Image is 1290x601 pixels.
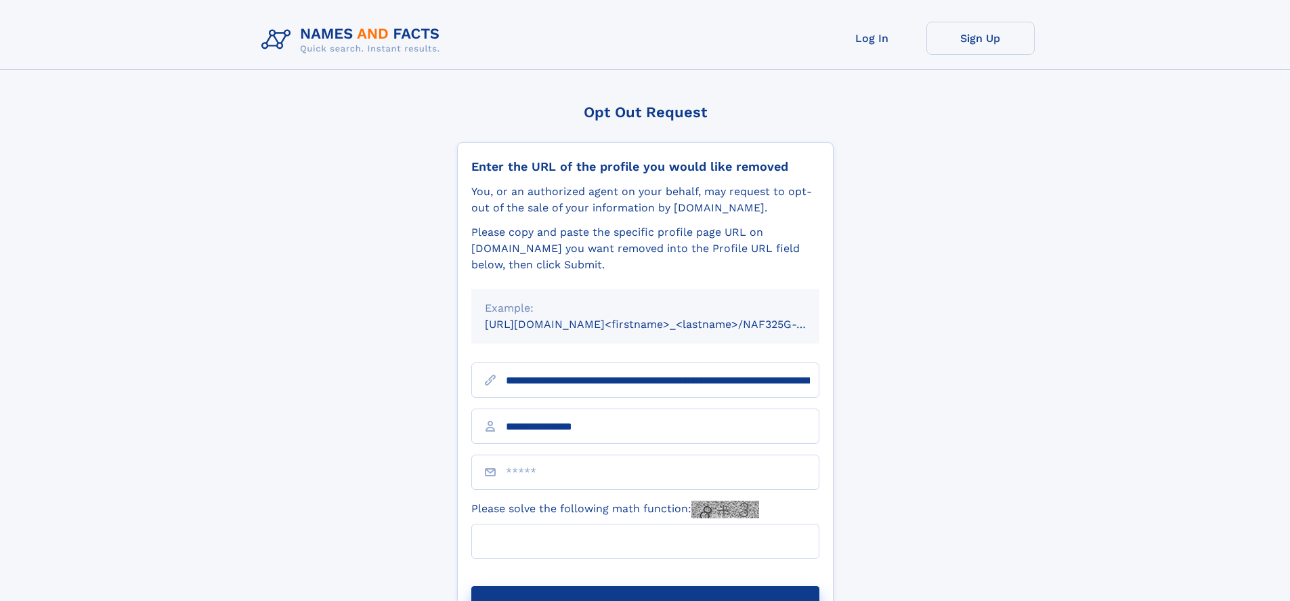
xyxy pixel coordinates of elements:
div: Please copy and paste the specific profile page URL on [DOMAIN_NAME] you want removed into the Pr... [471,224,819,273]
div: Example: [485,300,806,316]
a: Log In [818,22,926,55]
small: [URL][DOMAIN_NAME]<firstname>_<lastname>/NAF325G-xxxxxxxx [485,318,845,331]
a: Sign Up [926,22,1035,55]
div: Enter the URL of the profile you would like removed [471,159,819,174]
label: Please solve the following math function: [471,501,759,518]
img: Logo Names and Facts [256,22,451,58]
div: Opt Out Request [457,104,834,121]
div: You, or an authorized agent on your behalf, may request to opt-out of the sale of your informatio... [471,184,819,216]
